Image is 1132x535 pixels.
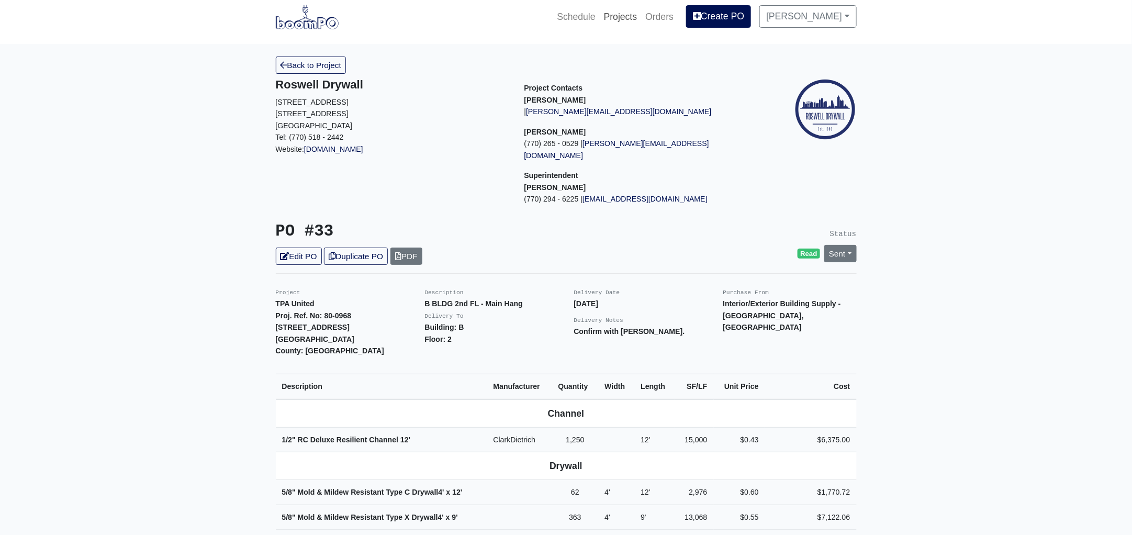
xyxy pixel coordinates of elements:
a: [PERSON_NAME][EMAIL_ADDRESS][DOMAIN_NAME] [524,139,709,160]
small: Purchase From [723,289,769,296]
td: 363 [552,505,599,530]
strong: TPA United [276,299,315,308]
td: 13,068 [675,505,713,530]
a: [PERSON_NAME] [759,5,856,27]
p: Interior/Exterior Building Supply - [GEOGRAPHIC_DATA], [GEOGRAPHIC_DATA] [723,298,857,333]
b: Drywall [550,461,582,471]
p: Tel: (770) 518 - 2442 [276,131,509,143]
strong: Confirm with [PERSON_NAME]. [574,327,685,336]
a: PDF [390,248,422,265]
strong: [DATE] [574,299,599,308]
p: (770) 294 - 6225 | [524,193,757,205]
span: 4' [604,488,610,496]
a: [PERSON_NAME][EMAIL_ADDRESS][DOMAIN_NAME] [526,107,711,116]
th: Description [276,374,487,399]
strong: Proj. Ref. No: 80-0968 [276,311,352,320]
p: | [524,106,757,118]
th: Manufacturer [487,374,552,399]
td: $7,122.06 [765,505,857,530]
strong: [PERSON_NAME] [524,183,586,192]
th: SF/LF [675,374,713,399]
img: boomPO [276,5,339,29]
strong: County: [GEOGRAPHIC_DATA] [276,347,385,355]
small: Status [830,230,857,238]
a: [EMAIL_ADDRESS][DOMAIN_NAME] [582,195,708,203]
td: 62 [552,480,599,505]
span: 12' [452,488,462,496]
span: 12' [641,488,650,496]
p: [STREET_ADDRESS] [276,96,509,108]
small: Delivery Date [574,289,620,296]
small: Description [425,289,464,296]
a: Schedule [553,5,599,28]
small: Delivery To [425,313,464,319]
small: Project [276,289,300,296]
a: Duplicate PO [324,248,388,265]
strong: Floor: 2 [425,335,452,343]
span: 9' [641,513,646,521]
h3: PO #33 [276,222,558,241]
strong: [PERSON_NAME] [524,128,586,136]
td: ClarkDietrich [487,427,552,452]
strong: [PERSON_NAME] [524,96,586,104]
span: 12' [641,436,650,444]
span: 4' [439,488,444,496]
span: x [446,488,451,496]
span: x [446,513,450,521]
b: Channel [548,408,584,419]
td: $6,375.00 [765,427,857,452]
span: 4' [438,513,444,521]
p: [GEOGRAPHIC_DATA] [276,120,509,132]
td: $0.55 [714,505,765,530]
span: 9' [452,513,458,521]
td: $0.60 [714,480,765,505]
small: Delivery Notes [574,317,624,324]
td: 1,250 [552,427,599,452]
th: Cost [765,374,857,399]
strong: Building: B [425,323,464,331]
a: Back to Project [276,57,346,74]
strong: [GEOGRAPHIC_DATA] [276,335,354,343]
a: Create PO [686,5,751,27]
a: Sent [824,245,857,262]
strong: 1/2" RC Deluxe Resilient Channel [282,436,411,444]
strong: B BLDG 2nd FL - Main Hang [425,299,523,308]
strong: 5/8" Mold & Mildew Resistant Type X Drywall [282,513,458,521]
td: 15,000 [675,427,713,452]
th: Unit Price [714,374,765,399]
strong: [STREET_ADDRESS] [276,323,350,331]
span: Superintendent [524,171,578,180]
th: Quantity [552,374,599,399]
p: (770) 265 - 0529 | [524,138,757,161]
a: Edit PO [276,248,322,265]
td: $0.43 [714,427,765,452]
td: $1,770.72 [765,480,857,505]
span: Read [798,249,820,259]
th: Width [598,374,634,399]
td: 2,976 [675,480,713,505]
span: 12' [400,436,410,444]
a: Projects [600,5,642,28]
div: Website: [276,78,509,155]
h5: Roswell Drywall [276,78,509,92]
th: Length [634,374,675,399]
a: Orders [641,5,678,28]
strong: 5/8" Mold & Mildew Resistant Type C Drywall [282,488,463,496]
p: [STREET_ADDRESS] [276,108,509,120]
span: 4' [604,513,610,521]
a: [DOMAIN_NAME] [304,145,363,153]
span: Project Contacts [524,84,583,92]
